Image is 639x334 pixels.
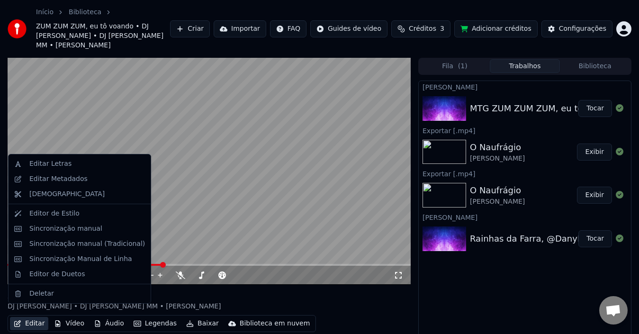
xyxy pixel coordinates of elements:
div: [PERSON_NAME] [470,197,525,207]
span: ZUM ZUM ZUM, eu tô voando • DJ [PERSON_NAME] • DJ [PERSON_NAME] MM • [PERSON_NAME] [36,22,170,50]
div: Editor de Duetos [29,270,85,279]
button: Áudio [90,317,128,330]
div: Exportar [.mp4] [419,168,631,179]
button: Tocar [578,230,612,247]
img: youka [8,19,27,38]
div: Exportar [.mp4] [419,125,631,136]
button: Exibir [577,144,612,161]
a: Início [36,8,54,17]
div: Configurações [559,24,606,34]
button: Biblioteca [560,59,630,73]
nav: breadcrumb [36,8,170,50]
div: [PERSON_NAME] [419,81,631,92]
div: ZUM ZUM ZUM, eu tô voando [8,289,221,302]
div: Editar Letras [29,159,72,169]
div: Bate-papo aberto [599,296,628,325]
div: Editor de Estilo [29,209,80,218]
button: Trabalhos [490,59,560,73]
button: Créditos3 [391,20,450,37]
div: [PERSON_NAME] [419,211,631,223]
button: Legendas [130,317,180,330]
div: Biblioteca em nuvem [240,319,310,328]
button: Vídeo [50,317,88,330]
div: Deletar [29,289,54,298]
span: Créditos [409,24,436,34]
div: DJ [PERSON_NAME] • DJ [PERSON_NAME] MM • [PERSON_NAME] [8,302,221,311]
div: [PERSON_NAME] [470,154,525,163]
div: [DEMOGRAPHIC_DATA] [29,190,105,199]
button: Tocar [578,100,612,117]
button: Configurações [541,20,612,37]
span: ( 1 ) [458,62,468,71]
div: Sincronização manual (Tradicional) [29,239,145,249]
button: Criar [170,20,210,37]
button: Guides de vídeo [310,20,387,37]
button: Adicionar créditos [454,20,538,37]
div: Editar Metadados [29,174,88,184]
div: Sincronização manual [29,224,102,234]
button: Baixar [182,317,223,330]
div: O Naufrágio [470,184,525,197]
button: FAQ [270,20,306,37]
div: O Naufrágio [470,141,525,154]
button: Fila [420,59,490,73]
div: Sincronização Manual de Linha [29,254,132,264]
span: 3 [440,24,444,34]
button: Editar [10,317,48,330]
button: Importar [214,20,266,37]
button: Exibir [577,187,612,204]
a: Biblioteca [69,8,101,17]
